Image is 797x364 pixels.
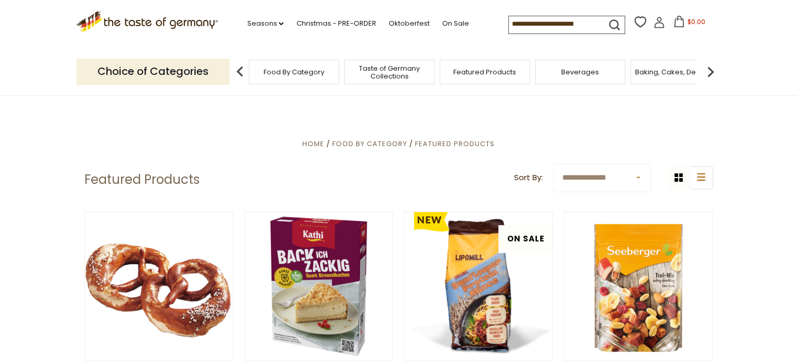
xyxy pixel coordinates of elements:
button: $0.00 [667,16,712,31]
label: Sort By: [514,171,543,184]
p: Choice of Categories [77,59,230,84]
img: Lamotte Organic Meatless "Bolognese" Mix, high Protein, 75g [405,212,553,360]
img: The Taste of Germany Bavarian Soft Pretzels, 4oz., 10 pc., handmade and frozen [85,212,233,360]
a: Baking, Cakes, Desserts [635,68,716,76]
a: Christmas - PRE-ORDER [296,18,376,29]
img: Kathi German Quark Cheese Crumble Cake Mix, 545g [245,212,393,360]
img: previous arrow [230,61,250,82]
a: Featured Products [415,139,495,149]
img: next arrow [700,61,721,82]
h1: Featured Products [84,172,200,187]
a: Food By Category [332,139,407,149]
img: Seeberger Gourmet "Trail Mix" (Peanuts, Bananas, Rhubarb, Almonds), 150g (5.3oz) [564,212,713,360]
a: Food By Category [264,68,324,76]
a: Taste of Germany Collections [347,64,431,80]
a: Home [302,139,324,149]
span: $0.00 [687,17,705,26]
a: Seasons [247,18,283,29]
a: Beverages [561,68,599,76]
a: Featured Products [453,68,516,76]
a: On Sale [442,18,468,29]
a: Oktoberfest [388,18,429,29]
